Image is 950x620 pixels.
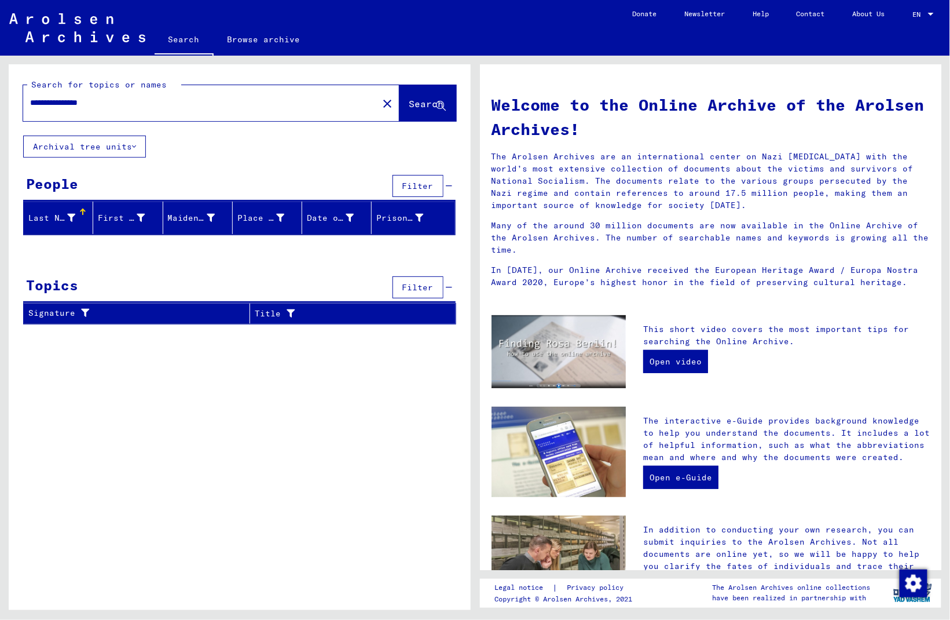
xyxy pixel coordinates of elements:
img: Arolsen_neg.svg [9,13,145,42]
div: Last Name [28,209,93,227]
mat-header-cell: Prisoner # [372,202,454,234]
div: Title [255,308,427,320]
a: Search [155,25,214,56]
a: Open e-Guide [643,466,718,489]
p: Many of the around 30 million documents are now available in the Online Archive of the Arolsen Ar... [491,220,930,256]
div: Title [255,304,441,323]
button: Archival tree units [23,136,146,158]
mat-header-cell: Last Name [24,202,93,234]
mat-select-trigger: EN [913,10,921,19]
button: Clear [376,92,399,115]
img: eguide.jpg [491,407,626,497]
mat-header-cell: First Name [93,202,163,234]
img: Zustimmung ändern [900,570,927,597]
a: Browse archive [214,25,314,53]
mat-header-cell: Place of Birth [233,202,302,234]
div: Date of Birth [307,209,371,227]
div: Date of Birth [307,212,354,224]
a: Privacy policy [557,582,637,594]
mat-icon: close [381,97,395,111]
div: Zustimmung ändern [899,569,927,597]
p: In [DATE], our Online Archive received the European Heritage Award / Europa Nostra Award 2020, Eu... [491,264,930,289]
mat-header-cell: Date of Birth [302,202,372,234]
p: The interactive e-Guide provides background knowledge to help you understand the documents. It in... [643,415,930,464]
div: Last Name [28,212,75,224]
p: Copyright © Arolsen Archives, 2021 [494,594,637,604]
div: Prisoner # [376,209,441,227]
p: have been realized in partnership with [713,593,871,603]
p: The Arolsen Archives are an international center on Nazi [MEDICAL_DATA] with the world’s most ext... [491,151,930,211]
img: inquiries.jpg [491,516,626,606]
div: First Name [98,212,145,224]
div: Topics [26,275,78,296]
div: People [26,173,78,194]
img: video.jpg [491,315,626,388]
div: Maiden Name [168,209,232,227]
div: Maiden Name [168,212,215,224]
div: Place of Birth [237,209,302,227]
div: Place of Birth [237,212,284,224]
p: In addition to conducting your own research, you can submit inquiries to the Arolsen Archives. No... [643,524,930,585]
a: Legal notice [494,582,552,594]
img: yv_logo.png [891,578,934,607]
mat-label: Search for topics or names [31,79,167,90]
mat-header-cell: Maiden Name [163,202,233,234]
p: This short video covers the most important tips for searching the Online Archive. [643,323,930,348]
div: First Name [98,209,162,227]
button: Filter [393,276,443,298]
div: Signature [28,304,250,323]
h1: Welcome to the Online Archive of the Arolsen Archives! [491,93,930,141]
a: Open video [643,350,708,373]
div: | [494,582,637,594]
span: Filter [402,181,434,191]
button: Search [399,85,456,121]
p: The Arolsen Archives online collections [713,582,871,593]
span: Search [409,98,444,110]
div: Signature [28,307,235,319]
span: Filter [402,282,434,293]
div: Prisoner # [376,212,423,224]
button: Filter [393,175,443,197]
